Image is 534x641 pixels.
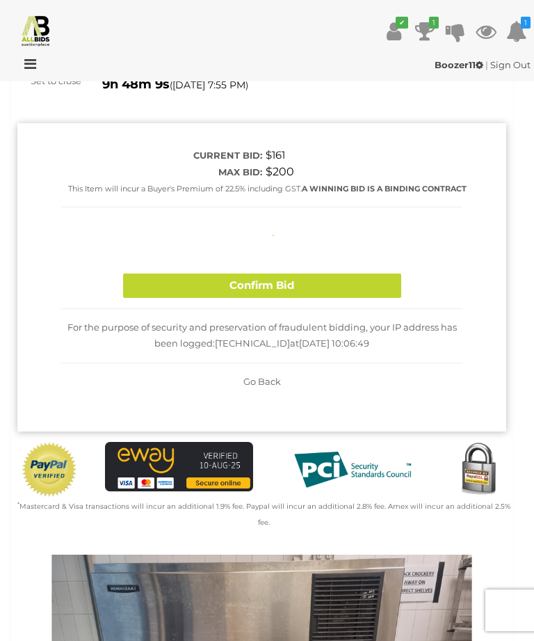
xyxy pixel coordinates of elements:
[506,19,527,44] a: 1
[172,79,245,91] span: [DATE] 7:55 PM
[17,502,510,527] small: Mastercard & Visa transactions will incur an additional 1.9% fee. Paypal will incur an additional...
[21,442,78,498] img: Official PayPal Seal
[266,165,294,178] span: $200
[435,59,485,70] a: Boozer11
[485,59,488,70] span: |
[105,442,253,491] img: eWAY Payment Gateway
[302,184,467,193] b: A WINNING BID IS A BINDING CONTRACT
[243,376,281,387] span: Go Back
[490,59,531,70] a: Sign Out
[384,19,405,44] a: ✔
[521,17,531,29] i: 1
[299,338,369,349] span: [DATE] 10:06:49
[19,14,52,47] img: Allbids.com.au
[61,148,262,164] div: Current bid:
[414,19,435,44] a: 1
[68,184,467,193] small: This Item will incur a Buyer's Premium of 22.5% including GST.
[170,79,248,90] span: ( )
[451,442,506,498] img: Secured by Rapid SSL
[429,17,439,29] i: 1
[215,338,290,349] span: [TECHNICAL_ID]
[61,164,262,180] div: Max bid:
[102,77,170,92] strong: 9h 48m 9s
[61,309,462,363] div: For the purpose of security and preservation of fraudulent bidding, your IP address has been logg...
[283,442,422,498] img: PCI DSS compliant
[396,17,408,29] i: ✔
[435,59,483,70] strong: Boozer11
[266,148,285,161] span: $161
[123,274,401,298] button: Confirm Bid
